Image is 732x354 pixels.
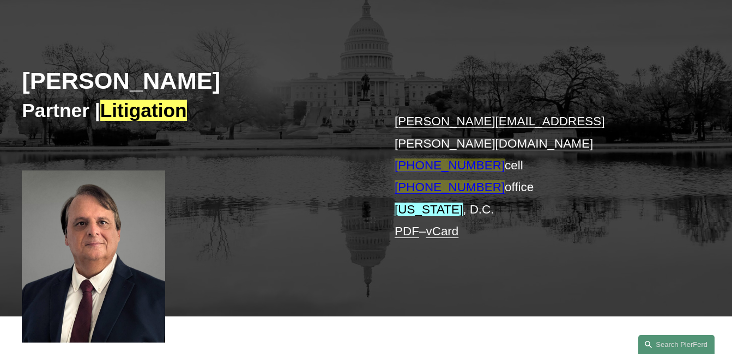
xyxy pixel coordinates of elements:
a: [PHONE_NUMBER] [395,180,505,194]
a: vCard [426,224,458,238]
font: Litigation [100,100,187,121]
a: [PHONE_NUMBER] [395,158,505,172]
h3: Partner | [22,99,366,123]
font: [US_STATE] [395,203,463,216]
a: Search this site [638,335,715,354]
a: PDF [395,224,419,238]
h2: [PERSON_NAME] [22,66,366,95]
p: cell office , D.C. – [395,111,681,242]
a: [PERSON_NAME][EMAIL_ADDRESS][PERSON_NAME][DOMAIN_NAME] [395,114,604,150]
